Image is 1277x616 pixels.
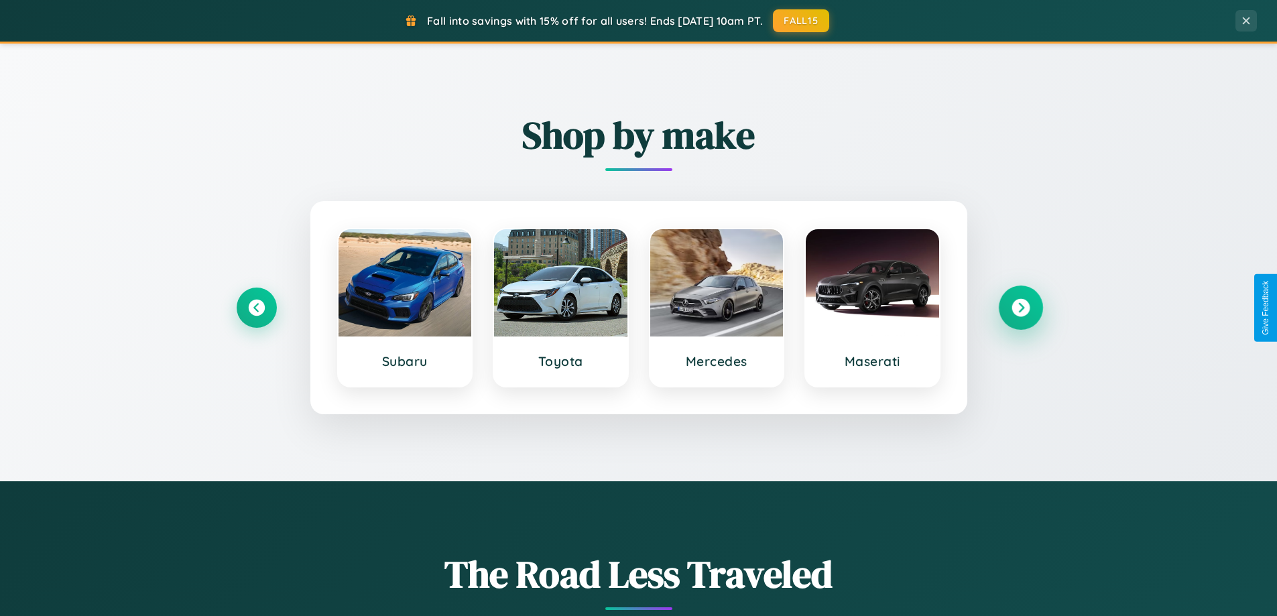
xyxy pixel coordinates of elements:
[427,14,763,27] span: Fall into savings with 15% off for all users! Ends [DATE] 10am PT.
[1261,281,1270,335] div: Give Feedback
[507,353,614,369] h3: Toyota
[237,548,1041,600] h1: The Road Less Traveled
[237,109,1041,161] h2: Shop by make
[664,353,770,369] h3: Mercedes
[773,9,829,32] button: FALL15
[352,353,459,369] h3: Subaru
[819,353,926,369] h3: Maserati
